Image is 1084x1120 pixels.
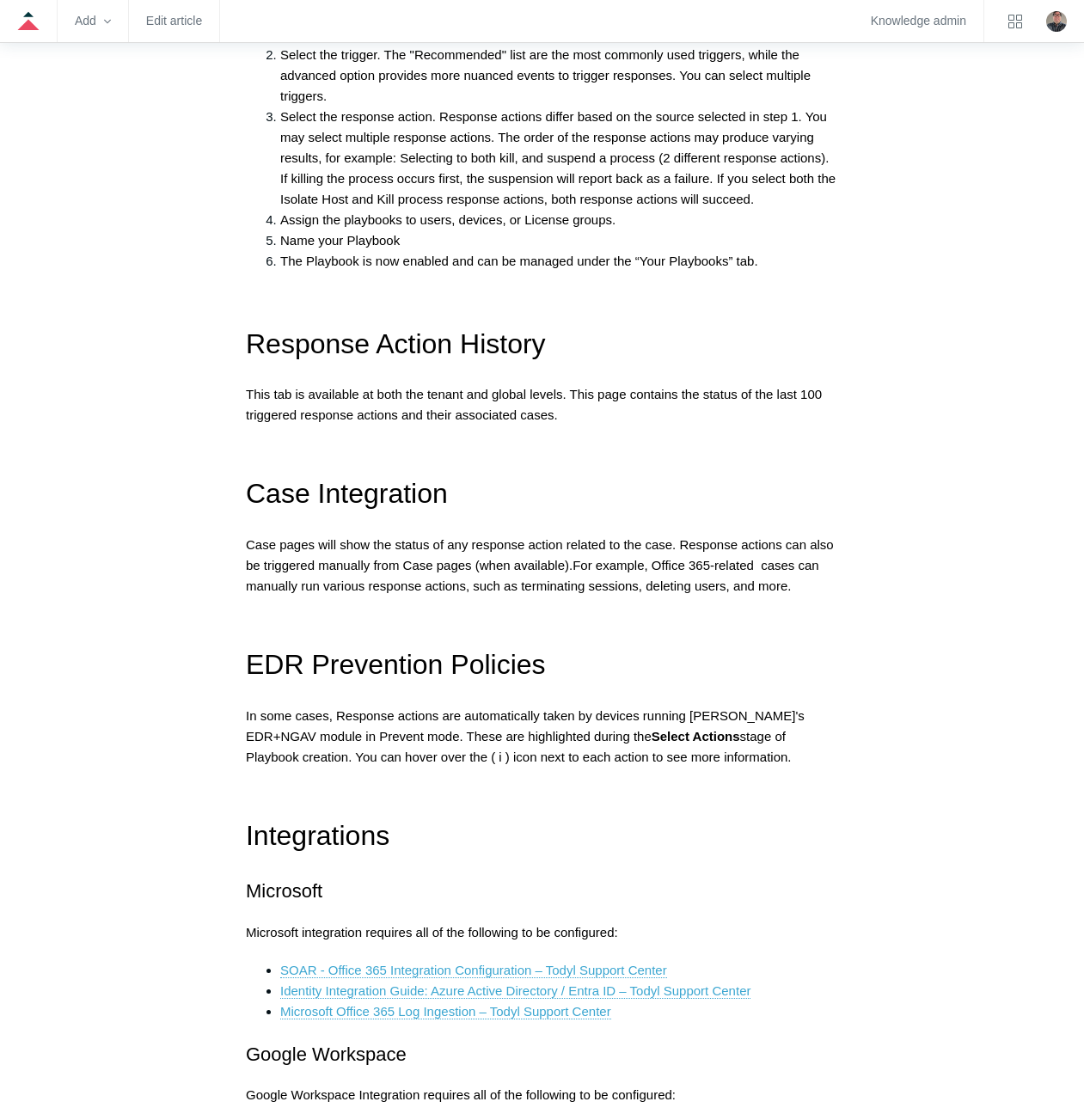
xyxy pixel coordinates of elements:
[280,233,400,248] span: Name your Playbook
[246,387,822,422] span: This tab is available at both the tenant and global levels. This page contains the status of the ...
[280,963,667,978] a: SOAR - Office 365 Integration Configuration – Todyl Support Center
[246,1087,676,1102] span: Google Workspace Integration requires all of the following to be configured:
[246,478,448,509] span: Case Integration
[652,729,740,744] strong: Select Actions
[1046,11,1067,32] img: user avatar
[1046,11,1067,32] zd-hc-trigger: Click your profile icon to open the profile menu
[280,212,615,227] span: Assign the playbooks to users, devices, or License groups.
[75,16,111,26] zd-hc-trigger: Add
[246,328,546,359] span: Response Action History
[246,880,322,902] span: Microsoft
[280,983,751,999] a: Identity Integration Guide: Azure Active Directory / Entra ID – Todyl Support Center
[246,820,389,851] span: Integrations
[246,925,618,939] span: Microsoft integration requires all of the following to be configured:
[280,254,758,268] span: The Playbook is now enabled and can be managed under the “Your Playbooks” tab.
[246,708,805,764] span: In some cases, Response actions are automatically taken by devices running [PERSON_NAME]'s EDR+NG...
[246,537,834,572] span: Case pages will show the status of any response action related to the case. Response actions can ...
[246,649,546,680] span: EDR Prevention Policies
[871,16,966,26] a: Knowledge admin
[280,1004,611,1019] a: Microsoft Office 365 Log Ingestion – Todyl Support Center
[280,109,836,206] span: Select the response action. Response actions differ based on the source selected in step 1. You m...
[246,1043,407,1065] span: Google Workspace
[146,16,202,26] a: Edit article
[280,47,811,103] span: Select the trigger. The "Recommended" list are the most commonly used triggers, while the advance...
